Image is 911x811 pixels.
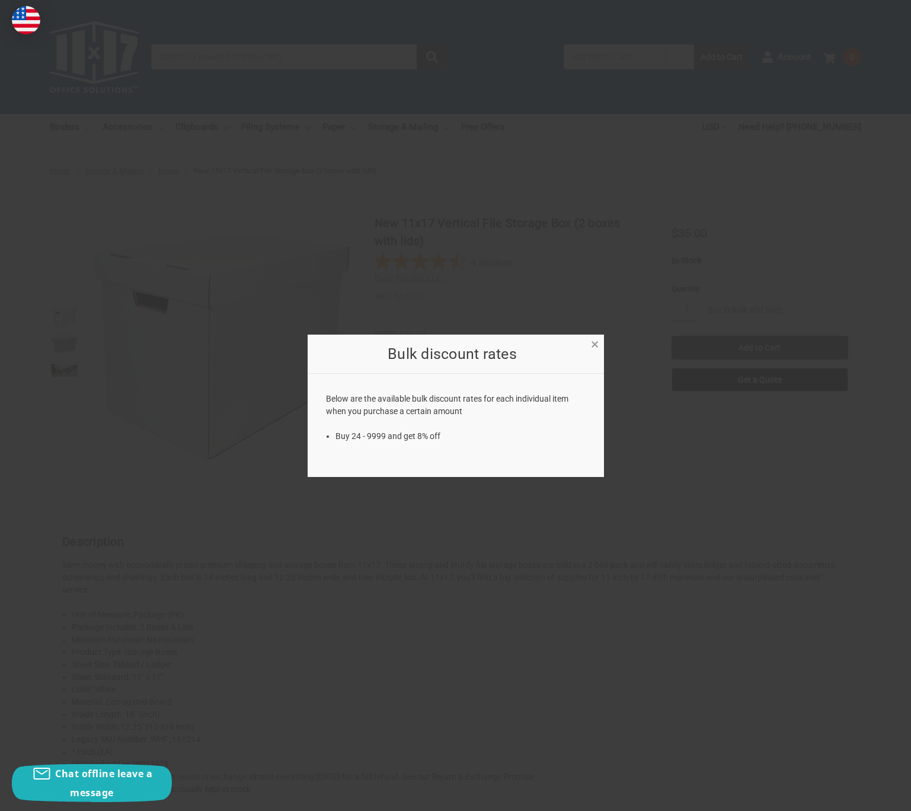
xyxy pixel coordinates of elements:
span: Chat offline leave a message [55,767,152,799]
button: Chat offline leave a message [12,764,172,802]
a: Close [589,337,601,349]
span: × [591,336,599,353]
img: duty and tax information for United States [12,6,40,34]
li: Buy 24 - 9999 and get 8% off [335,430,585,443]
iframe: Google Customer Reviews [813,779,911,811]
p: Below are the available bulk discount rates for each individual item when you purchase a certain ... [326,393,585,418]
h2: Bulk discount rates [326,343,578,365]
